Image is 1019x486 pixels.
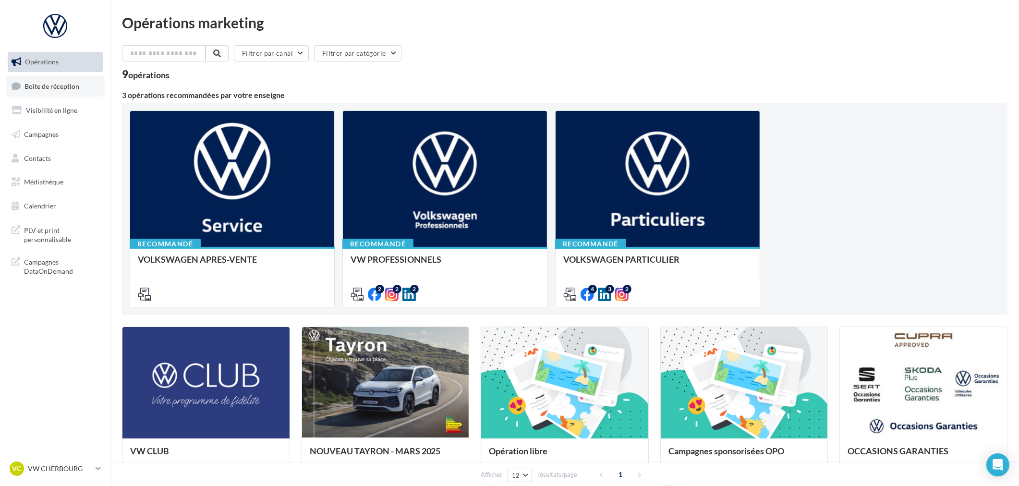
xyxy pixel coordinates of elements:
[25,58,59,66] span: Opérations
[6,52,105,72] a: Opérations
[314,45,401,61] button: Filtrer par catégorie
[489,446,641,465] div: Opération libre
[130,239,201,249] div: Recommandé
[623,285,631,293] div: 2
[351,255,539,274] div: VW PROFESSIONNELS
[6,172,105,192] a: Médiathèque
[848,446,999,465] div: OCCASIONS GARANTIES
[130,446,282,465] div: VW CLUB
[122,15,1007,30] div: Opérations marketing
[555,239,626,249] div: Recommandé
[512,472,520,479] span: 12
[986,453,1009,476] div: Open Intercom Messenger
[376,285,384,293] div: 2
[122,69,170,80] div: 9
[6,124,105,145] a: Campagnes
[24,130,59,138] span: Campagnes
[24,82,79,90] span: Boîte de réception
[234,45,309,61] button: Filtrer par canal
[613,467,628,482] span: 1
[668,446,820,465] div: Campagnes sponsorisées OPO
[6,252,105,280] a: Campagnes DataOnDemand
[342,239,413,249] div: Recommandé
[12,464,22,474] span: VC
[6,100,105,121] a: Visibilité en ligne
[410,285,419,293] div: 2
[6,76,105,97] a: Boîte de réception
[6,148,105,169] a: Contacts
[310,446,461,465] div: NOUVEAU TAYRON - MARS 2025
[28,464,92,474] p: VW CHERBOURG
[563,255,752,274] div: VOLKSWAGEN PARTICULIER
[26,106,77,114] span: Visibilité en ligne
[393,285,401,293] div: 2
[508,469,532,482] button: 12
[128,71,170,79] div: opérations
[122,91,1007,99] div: 3 opérations recommandées par votre enseigne
[24,224,99,244] span: PLV et print personnalisable
[138,255,327,274] div: VOLKSWAGEN APRES-VENTE
[24,154,51,162] span: Contacts
[6,220,105,248] a: PLV et print personnalisable
[24,255,99,276] span: Campagnes DataOnDemand
[24,178,63,186] span: Médiathèque
[606,285,614,293] div: 3
[6,196,105,216] a: Calendrier
[8,460,103,478] a: VC VW CHERBOURG
[537,470,577,479] span: résultats/page
[24,202,56,210] span: Calendrier
[481,470,502,479] span: Afficher
[588,285,597,293] div: 4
